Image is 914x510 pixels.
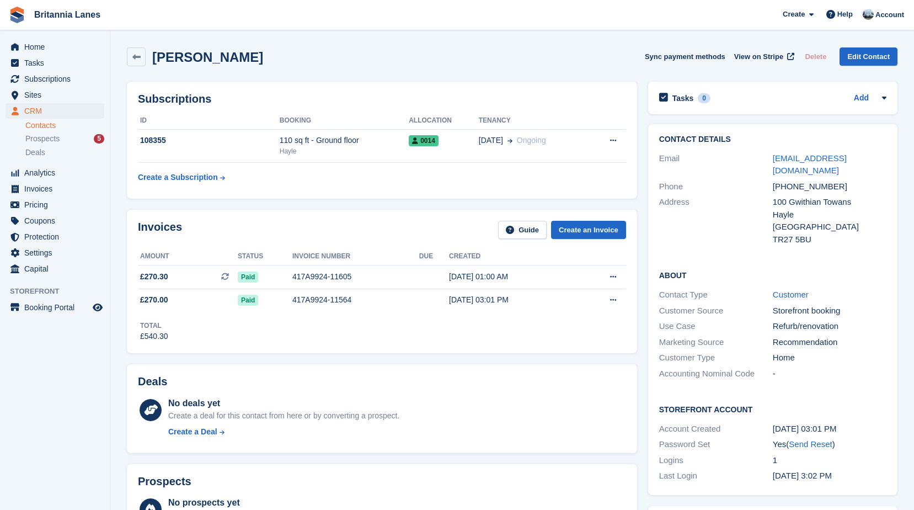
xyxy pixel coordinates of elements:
[6,245,104,261] a: menu
[698,93,710,103] div: 0
[659,454,773,467] div: Logins
[6,181,104,196] a: menu
[24,55,90,71] span: Tasks
[168,496,404,509] div: No prospects yet
[138,375,167,388] h2: Deals
[773,180,886,193] div: [PHONE_NUMBER]
[659,180,773,193] div: Phone
[6,197,104,212] a: menu
[773,153,847,176] a: [EMAIL_ADDRESS][DOMAIN_NAME]
[152,50,263,65] h2: [PERSON_NAME]
[138,221,182,239] h2: Invoices
[863,9,874,20] img: John Millership
[24,229,90,245] span: Protection
[25,134,60,144] span: Prospects
[659,196,773,246] div: Address
[138,112,280,130] th: ID
[479,112,589,130] th: Tenancy
[449,271,576,283] div: [DATE] 01:00 AM
[24,71,90,87] span: Subscriptions
[659,438,773,451] div: Password Set
[280,146,409,156] div: Hayle
[168,426,399,438] a: Create a Deal
[24,181,90,196] span: Invoices
[659,336,773,349] div: Marketing Source
[659,368,773,380] div: Accounting Nominal Code
[25,147,104,158] a: Deals
[783,9,805,20] span: Create
[24,87,90,103] span: Sites
[138,475,191,488] h2: Prospects
[498,221,547,239] a: Guide
[773,233,886,246] div: TR27 5BU
[138,135,280,146] div: 108355
[551,221,626,239] a: Create an Invoice
[238,272,258,283] span: Paid
[645,47,725,66] button: Sync payment methods
[140,294,168,306] span: £270.00
[773,336,886,349] div: Recommendation
[6,213,104,229] a: menu
[659,135,886,144] h2: Contact Details
[734,51,783,62] span: View on Stripe
[875,9,904,20] span: Account
[30,6,105,24] a: Britannia Lanes
[449,248,576,265] th: Created
[773,423,886,435] div: [DATE] 03:01 PM
[138,248,238,265] th: Amount
[6,103,104,119] a: menu
[659,289,773,301] div: Contact Type
[837,9,853,20] span: Help
[24,245,90,261] span: Settings
[659,305,773,317] div: Customer Source
[10,286,110,297] span: Storefront
[730,47,797,66] a: View on Stripe
[786,439,835,449] span: ( )
[773,352,886,364] div: Home
[419,248,449,265] th: Due
[6,39,104,55] a: menu
[24,300,90,315] span: Booking Portal
[24,197,90,212] span: Pricing
[25,120,104,131] a: Contacts
[773,454,886,467] div: 1
[773,290,809,299] a: Customer
[6,71,104,87] a: menu
[773,209,886,221] div: Hayle
[140,321,168,331] div: Total
[6,300,104,315] a: menu
[659,470,773,482] div: Last Login
[659,320,773,333] div: Use Case
[6,229,104,245] a: menu
[138,167,225,188] a: Create a Subscription
[773,368,886,380] div: -
[292,294,419,306] div: 417A9924-11564
[659,352,773,364] div: Customer Type
[238,248,292,265] th: Status
[479,135,503,146] span: [DATE]
[24,39,90,55] span: Home
[6,87,104,103] a: menu
[840,47,897,66] a: Edit Contact
[238,295,258,306] span: Paid
[25,133,104,145] a: Prospects 5
[517,136,546,145] span: Ongoing
[25,147,45,158] span: Deals
[672,93,694,103] h2: Tasks
[24,261,90,277] span: Capital
[773,471,832,480] time: 2025-09-16 14:02:41 UTC
[140,271,168,283] span: £270.30
[94,134,104,144] div: 5
[6,261,104,277] a: menu
[659,403,886,415] h2: Storefront Account
[140,331,168,342] div: £540.30
[449,294,576,306] div: [DATE] 03:01 PM
[91,301,104,314] a: Preview store
[24,103,90,119] span: CRM
[854,92,869,105] a: Add
[138,93,626,105] h2: Subscriptions
[800,47,831,66] button: Delete
[773,221,886,233] div: [GEOGRAPHIC_DATA]
[168,410,399,422] div: Create a deal for this contact from here or by converting a prospect.
[168,397,399,410] div: No deals yet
